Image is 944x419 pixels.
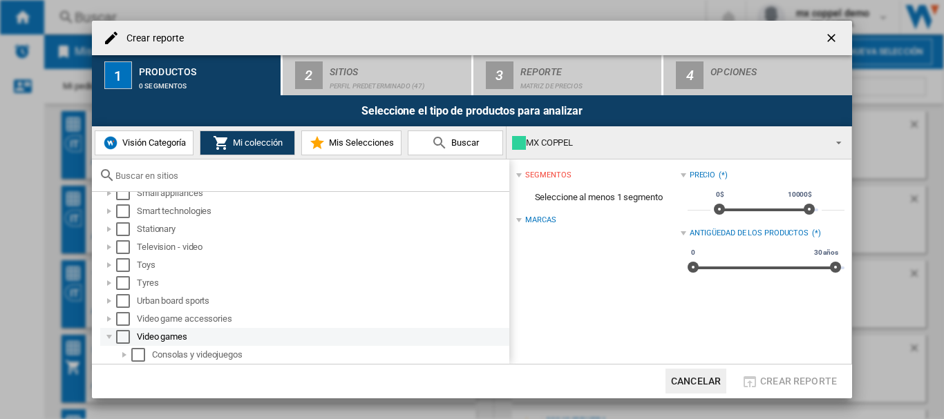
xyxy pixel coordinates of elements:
md-checkbox: Select [116,276,137,290]
button: Buscar [408,130,503,155]
span: 30 años [812,247,840,258]
md-checkbox: Select [116,294,137,308]
span: Visión Categoría [119,137,186,148]
div: 4 [676,61,704,89]
ng-md-icon: getI18NText('BUTTONS.CLOSE_DIALOG') [824,31,841,48]
md-checkbox: Select [116,204,137,218]
div: Opciones [710,61,847,75]
div: Reporte [520,61,657,75]
md-checkbox: Select [116,240,137,254]
img: wiser-icon-blue.png [102,135,119,151]
div: Productos [139,61,275,75]
span: Mis Selecciones [325,137,394,148]
div: Video game accessories [137,312,507,326]
md-checkbox: Select [131,348,152,362]
div: 0 segmentos [139,75,275,90]
span: 0$ [714,189,726,200]
button: Mi colección [200,130,295,155]
div: MX COPPEL [512,133,824,153]
button: getI18NText('BUTTONS.CLOSE_DIALOG') [819,24,847,52]
button: Crear reporte [737,369,841,393]
button: 3 Reporte Matriz de precios [473,55,663,95]
md-checkbox: Select [116,330,137,344]
div: Perfil predeterminado (47) [330,75,466,90]
h4: Crear reporte [120,32,184,46]
div: 3 [486,61,513,89]
div: Precio [690,170,715,181]
span: Crear reporte [760,376,837,387]
div: Smart technologies [137,204,507,218]
span: Buscar [448,137,479,148]
md-checkbox: Select [116,258,137,272]
div: Toys [137,258,507,272]
div: Small appliances [137,186,507,200]
div: 1 [104,61,132,89]
div: Seleccione el tipo de productos para analizar [92,95,852,126]
button: 2 Sitios Perfil predeterminado (47) [283,55,473,95]
div: Consolas y videojuegos [152,348,507,362]
div: Television - video [137,240,507,254]
div: Video games [137,330,507,344]
div: Urban board sports [137,294,507,308]
div: Sitios [330,61,466,75]
div: Stationary [137,222,507,236]
button: 1 Productos 0 segmentos [92,55,282,95]
md-checkbox: Select [116,312,137,326]
span: Mi colección [229,137,283,148]
div: segmentos [525,170,571,181]
md-checkbox: Select [116,222,137,236]
button: 4 Opciones [663,55,852,95]
span: 0 [689,247,697,258]
button: Mis Selecciones [301,130,402,155]
button: Cancelar [665,369,726,393]
input: Buscar en sitios [115,170,502,181]
span: Seleccione al menos 1 segmento [516,184,680,211]
span: 10000$ [786,189,814,200]
div: Matriz de precios [520,75,657,90]
div: 2 [295,61,323,89]
div: Marcas [525,215,556,226]
md-checkbox: Select [116,186,137,200]
button: Visión Categoría [95,130,193,155]
div: Tyres [137,276,507,290]
div: Antigüedad de los productos [690,228,809,239]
